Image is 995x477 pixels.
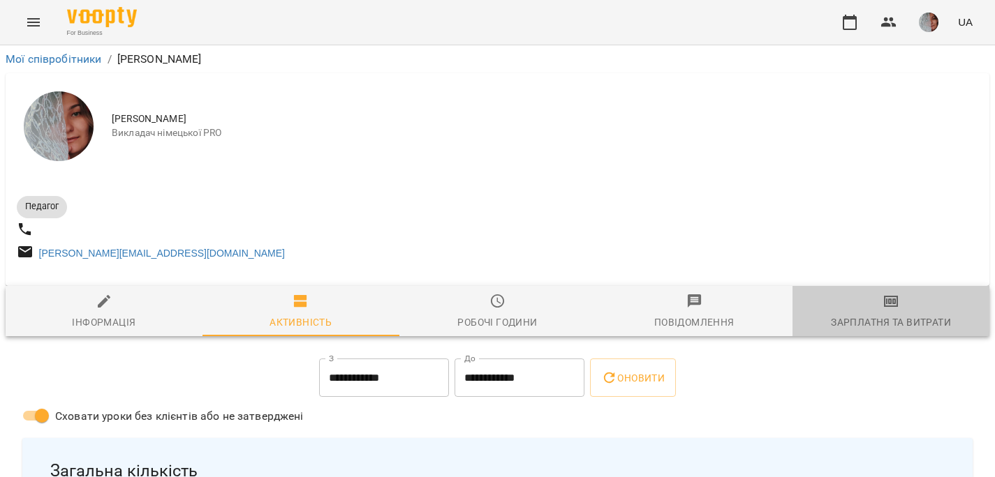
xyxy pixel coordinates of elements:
a: [PERSON_NAME][EMAIL_ADDRESS][DOMAIN_NAME] [39,248,285,259]
div: Робочі години [457,314,537,331]
span: [PERSON_NAME] [112,112,978,126]
button: UA [952,9,978,35]
a: Мої співробітники [6,52,102,66]
div: Повідомлення [654,314,735,331]
img: 00e56ec9b043b19adf0666da6a3b5eb7.jpeg [919,13,938,32]
span: UA [958,15,973,29]
div: Зарплатня та Витрати [831,314,951,331]
span: Оновити [601,370,665,386]
button: Оновити [590,358,676,397]
img: Voopty Logo [67,7,137,27]
div: Інформація [72,314,135,331]
li: / [108,51,112,68]
img: Гута Оксана Анатоліївна [24,91,94,161]
span: Викладач німецької PRO [112,126,978,140]
div: Активність [270,314,332,331]
button: Menu [17,6,50,39]
span: Сховати уроки без клієнтів або не затверджені [55,408,304,425]
p: [PERSON_NAME] [117,51,202,68]
span: Педагог [17,200,67,213]
span: For Business [67,29,137,38]
nav: breadcrumb [6,51,989,68]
